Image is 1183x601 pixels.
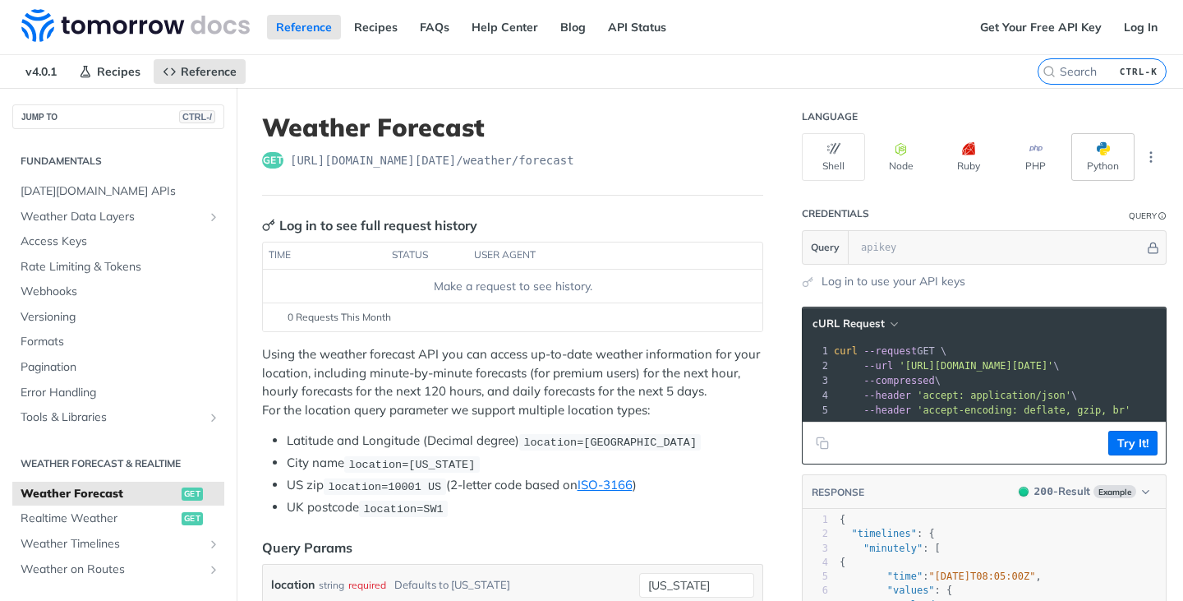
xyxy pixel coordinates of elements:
svg: More ellipsis [1144,150,1158,164]
span: Example [1093,485,1136,498]
span: \ [834,360,1060,372]
span: --url [863,360,893,372]
span: Rate Limiting & Tokens [21,259,220,275]
div: string [319,573,344,597]
div: 1 [803,344,831,358]
span: cURL Request [812,317,885,331]
span: Pagination [21,359,220,376]
span: "minutely" [863,543,923,554]
a: Weather Forecastget [12,482,224,506]
span: Tools & Libraries [21,409,203,426]
span: CTRL-/ [179,110,215,123]
div: Defaults to [US_STATE] [394,573,510,597]
div: 1 [803,513,828,527]
span: location=[US_STATE] [348,458,475,470]
div: Credentials [802,207,869,220]
button: cURL Request [807,316,903,332]
a: Reference [267,15,341,39]
span: "time" [887,571,923,582]
span: Formats [21,334,220,350]
span: \ [834,390,1077,401]
span: Weather on Routes [21,562,203,578]
a: Webhooks [12,280,224,304]
span: : [ [840,543,941,554]
button: Show subpages for Weather on Routes [207,563,220,576]
img: Tomorrow.io Weather API Docs [21,9,250,42]
button: JUMP TOCTRL-/ [12,104,224,129]
button: Shell [802,133,865,181]
i: Information [1158,212,1167,220]
span: --request [863,345,917,357]
span: 200 [1019,487,1029,497]
a: ISO-3166 [578,477,633,492]
button: Hide [1144,239,1162,256]
span: get [182,488,203,501]
span: --header [863,390,911,401]
a: [DATE][DOMAIN_NAME] APIs [12,179,224,204]
li: City name [287,454,763,473]
a: FAQs [411,15,458,39]
div: Query Params [262,538,352,557]
span: --compressed [863,375,935,386]
div: - Result [1034,483,1090,500]
li: Latitude and Longitude (Decimal degree) [287,432,763,451]
button: Query [803,231,849,264]
span: Query [811,240,840,255]
span: "[DATE]T08:05:00Z" [928,571,1035,582]
div: 4 [803,388,831,403]
span: 0 Requests This Month [288,310,391,325]
li: UK postcode [287,498,763,517]
span: location=[GEOGRAPHIC_DATA] [523,436,697,448]
kbd: CTRL-K [1116,63,1162,80]
button: Node [869,133,932,181]
span: Versioning [21,309,220,326]
span: : , [840,571,1042,582]
div: QueryInformation [1129,210,1167,222]
th: user agent [468,243,730,269]
button: Python [1071,133,1135,181]
span: 200 [1034,485,1053,497]
span: [DATE][DOMAIN_NAME] APIs [21,183,220,200]
div: 5 [803,570,828,584]
li: US zip (2-letter code based on ) [287,476,763,495]
span: v4.0.1 [16,59,66,84]
a: Tools & LibrariesShow subpages for Tools & Libraries [12,405,224,430]
button: Try It! [1108,431,1158,455]
span: 'accept: application/json' [917,390,1071,401]
span: get [262,152,283,169]
a: Rate Limiting & Tokens [12,255,224,280]
span: : { [840,528,935,539]
span: "values" [887,585,935,596]
span: '[URL][DOMAIN_NAME][DATE]' [899,360,1053,372]
span: Reference [181,64,237,79]
span: Weather Timelines [21,536,203,552]
span: https://api.tomorrow.io/v4/weather/forecast [290,152,574,169]
span: { [840,514,845,525]
button: PHP [1004,133,1067,181]
span: Recipes [97,64,140,79]
a: Help Center [463,15,547,39]
span: location=10001 US [328,480,441,492]
span: { [840,557,845,568]
button: Show subpages for Weather Data Layers [207,210,220,224]
a: Realtime Weatherget [12,506,224,531]
span: --header [863,405,911,416]
div: 6 [803,584,828,598]
a: Versioning [12,305,224,330]
span: location=SW1 [363,502,443,515]
th: time [263,243,386,269]
span: \ [834,375,941,386]
button: Copy to clipboard [811,431,834,455]
svg: Key [262,219,275,232]
span: get [182,512,203,525]
a: Access Keys [12,229,224,254]
a: Reference [154,59,246,84]
span: Weather Data Layers [21,209,203,225]
div: required [348,573,386,597]
div: Query [1129,210,1157,222]
button: RESPONSE [811,484,865,501]
a: API Status [599,15,675,39]
a: Weather Data LayersShow subpages for Weather Data Layers [12,205,224,229]
h2: Weather Forecast & realtime [12,456,224,471]
label: location [271,573,315,597]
